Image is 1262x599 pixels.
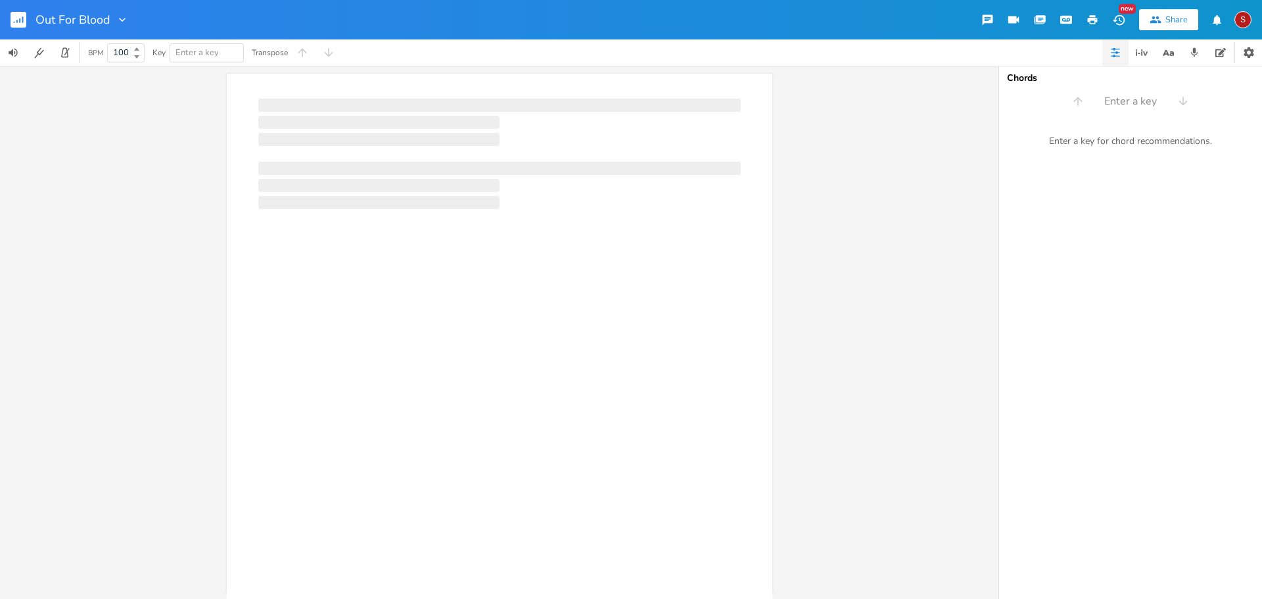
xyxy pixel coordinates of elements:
span: Enter a key [175,47,219,59]
div: Transpose [252,49,288,57]
div: Chords [1007,74,1254,83]
div: BPM [88,49,103,57]
div: Scott Owen [1234,11,1251,28]
span: Enter a key [1104,94,1157,109]
button: S [1234,5,1251,35]
button: New [1106,8,1132,32]
div: New [1119,4,1136,14]
div: Share [1165,14,1188,26]
div: Enter a key for chord recommendations. [999,128,1262,155]
div: Key [152,49,166,57]
button: Share [1139,9,1198,30]
span: Out For Blood [35,14,110,26]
